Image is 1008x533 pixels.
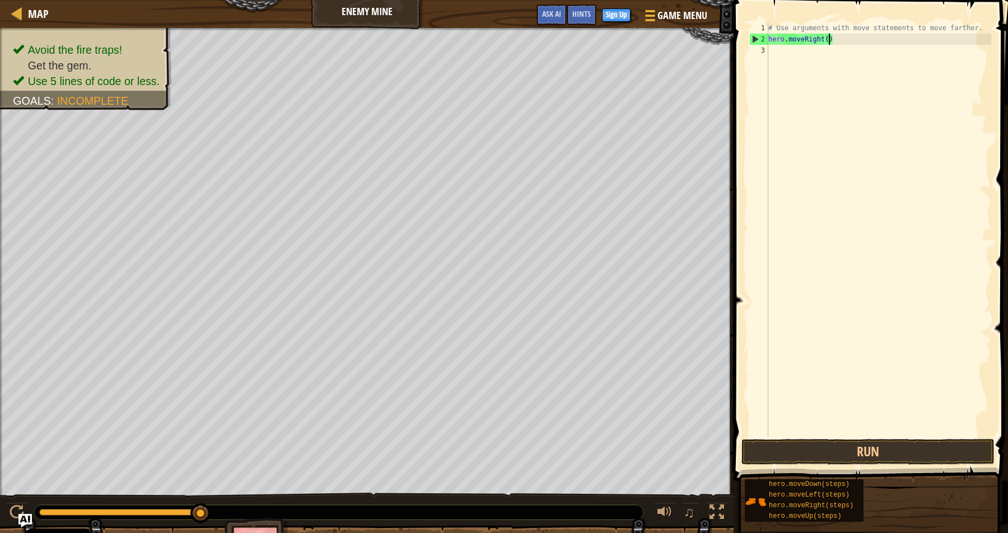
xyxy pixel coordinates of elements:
span: : [51,95,57,107]
span: hero.moveLeft(steps) [769,491,850,499]
button: Game Menu [636,4,714,31]
span: Map [28,6,49,21]
div: 2 [750,34,768,45]
span: Hints [572,8,591,19]
span: Use 5 lines of code or less. [28,75,160,87]
span: hero.moveUp(steps) [769,512,842,520]
span: Avoid the fire traps! [28,44,123,56]
span: Game Menu [657,8,707,23]
button: Ask AI [536,4,567,25]
span: Ask AI [542,8,561,19]
li: Get the gem. [13,58,160,73]
span: hero.moveDown(steps) [769,480,850,488]
li: Avoid the fire traps! [13,42,160,58]
div: 3 [749,45,768,56]
li: Use 5 lines of code or less. [13,73,160,89]
button: Run [741,439,995,465]
button: Sign Up [602,8,631,22]
button: ♫ [682,502,701,525]
div: 1 [749,22,768,34]
button: Ask AI [18,514,32,527]
span: hero.moveRight(steps) [769,502,853,509]
span: Goals [13,95,51,107]
span: Get the gem. [28,59,91,72]
button: Adjust volume [654,502,676,525]
a: Map [22,6,49,21]
span: ♫ [684,504,695,521]
button: Toggle fullscreen [706,502,728,525]
img: portrait.png [745,491,766,512]
span: Incomplete [57,95,128,107]
button: ⌘ + P: Play [6,502,28,525]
